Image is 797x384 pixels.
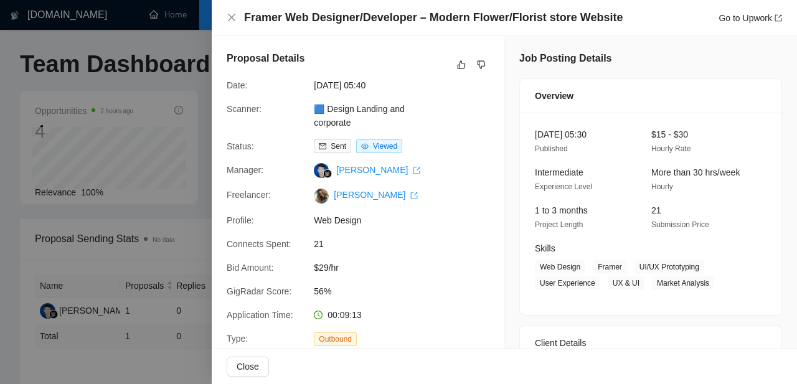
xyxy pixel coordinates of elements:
div: Client Details [535,326,766,360]
h5: Job Posting Details [519,51,611,66]
span: Viewed [373,142,397,151]
a: [PERSON_NAME] export [336,165,420,175]
span: close [227,12,237,22]
span: Connects Spent: [227,239,291,249]
span: Close [237,360,259,373]
span: Framer [593,260,627,274]
span: dislike [477,60,486,70]
iframe: Intercom live chat [755,342,785,372]
span: Freelancer: [227,190,271,200]
span: Manager: [227,165,263,175]
span: Date: [227,80,247,90]
span: export [413,167,420,174]
span: Scanner: [227,104,262,114]
span: [DATE] 05:30 [535,129,587,139]
span: Profile: [227,215,254,225]
span: User Experience [535,276,600,290]
span: like [457,60,466,70]
span: Project Length [535,220,583,229]
span: 21 [314,237,501,251]
span: Status: [227,141,254,151]
span: Skills [535,243,555,253]
span: UI/UX Prototyping [634,260,704,274]
h5: Proposal Details [227,51,304,66]
span: 1 to 3 months [535,205,588,215]
span: Experience Level [535,182,592,191]
span: 56% [314,284,501,298]
span: $15 - $30 [651,129,688,139]
button: dislike [474,57,489,72]
span: Type: [227,334,248,344]
span: UX & UI [608,276,644,290]
a: 🟦 Design Landing and corporate [314,104,404,128]
span: Sent [331,142,346,151]
button: Close [227,357,269,377]
span: Hourly [651,182,673,191]
span: export [775,14,782,22]
span: Application Time: [227,310,293,320]
span: Web Design [314,213,501,227]
span: Overview [535,89,573,103]
span: mail [319,143,326,150]
span: Bid Amount: [227,263,274,273]
span: clock-circle [314,311,323,319]
span: Submission Price [651,220,709,229]
span: Market Analysis [652,276,714,290]
h4: Framer Web Designer/Developer – Modern Flower/Florist store Website [244,10,623,26]
span: Outbound [314,332,357,346]
button: like [454,57,469,72]
span: GigRadar Score: [227,286,291,296]
span: export [410,192,418,199]
span: Intermediate [535,167,583,177]
span: eye [361,143,369,150]
span: More than 30 hrs/week [651,167,740,177]
a: [PERSON_NAME] export [334,190,418,200]
span: Published [535,144,568,153]
span: Web Design [535,260,585,274]
img: gigradar-bm.png [323,169,332,178]
span: 00:09:13 [328,310,362,320]
a: Go to Upworkexport [719,13,782,23]
span: [DATE] 05:40 [314,78,501,92]
span: $29/hr [314,261,501,274]
span: 21 [651,205,661,215]
button: Close [227,12,237,23]
img: c1X1tcG80RWrAQdCoBGE4GBZerIOQHMNF01tUyKoYrY6bMkatT113eY0HyC-pSz9PR [314,189,329,204]
span: Hourly Rate [651,144,691,153]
